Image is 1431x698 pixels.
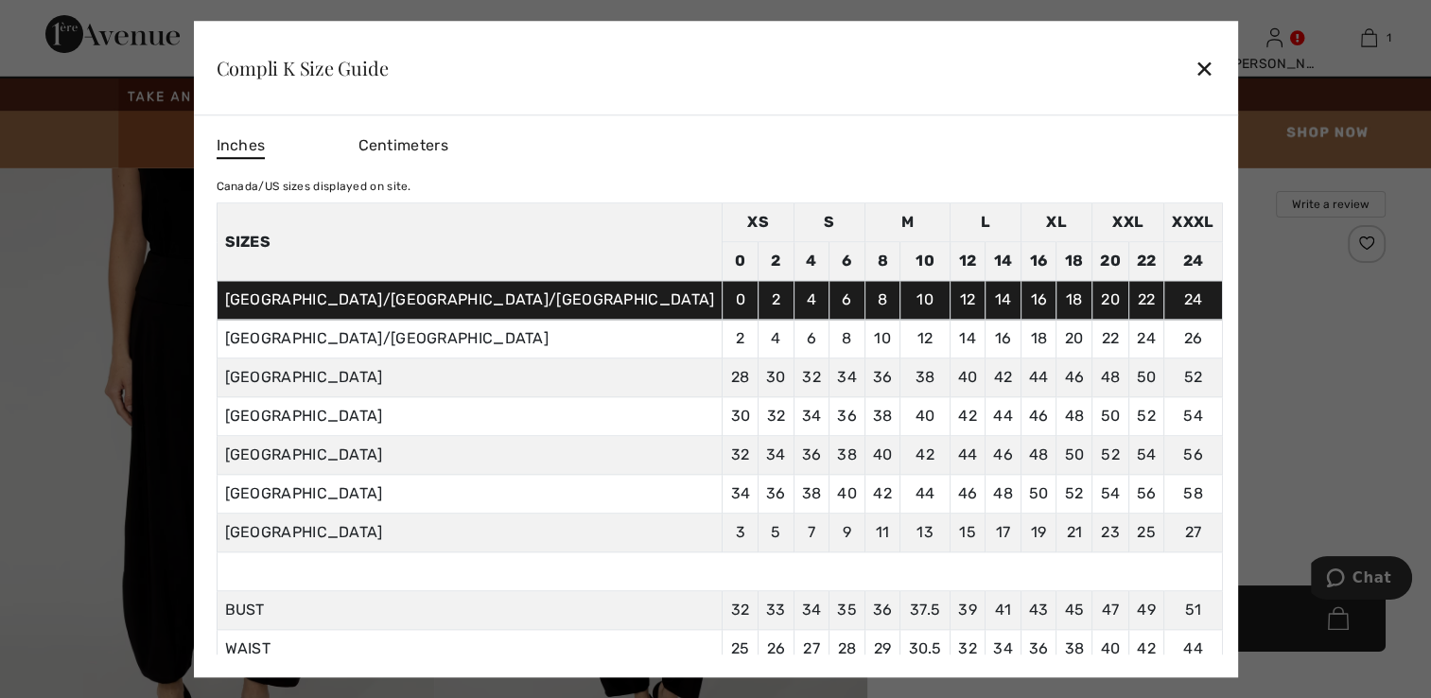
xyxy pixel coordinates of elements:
span: 32 [731,601,750,619]
td: 40 [829,475,865,514]
td: 21 [1056,514,1092,552]
div: Compli K Size Guide [216,59,388,78]
td: 50 [1056,436,1092,475]
span: 25 [731,639,750,657]
span: 44 [1183,639,1203,657]
td: 54 [1164,397,1222,436]
td: [GEOGRAPHIC_DATA] [217,358,723,397]
td: 42 [986,358,1021,397]
td: 48 [1092,358,1129,397]
td: 50 [1092,397,1129,436]
span: 36 [873,601,893,619]
td: [GEOGRAPHIC_DATA] [217,514,723,552]
td: L [950,203,1021,242]
td: 16 [1021,281,1056,320]
td: WAIST [217,630,723,669]
span: Chat [42,13,80,30]
td: 48 [1056,397,1092,436]
td: 16 [986,320,1021,358]
td: 32 [794,358,829,397]
td: 4 [759,320,794,358]
td: 52 [1164,358,1222,397]
td: [GEOGRAPHIC_DATA] [217,397,723,436]
td: 5 [759,514,794,552]
td: 12 [950,281,986,320]
td: 50 [1128,358,1164,397]
span: 36 [1029,639,1049,657]
td: 2 [759,281,794,320]
td: M [864,203,950,242]
td: 19 [1021,514,1056,552]
span: 33 [766,601,786,619]
span: 51 [1185,601,1202,619]
td: 46 [1021,397,1056,436]
td: 40 [950,358,986,397]
td: 44 [1021,358,1056,397]
td: 4 [794,242,829,281]
td: 6 [794,320,829,358]
span: 30.5 [908,639,941,657]
td: 32 [759,397,794,436]
span: 26 [767,639,786,657]
td: 34 [759,436,794,475]
td: 17 [986,514,1021,552]
td: 30 [759,358,794,397]
span: 42 [1137,639,1156,657]
td: 54 [1092,475,1129,514]
td: 40 [864,436,900,475]
td: 8 [864,281,900,320]
span: 28 [838,639,857,657]
td: 24 [1164,242,1222,281]
span: 40 [1101,639,1121,657]
td: 50 [1021,475,1056,514]
td: XXL [1092,203,1164,242]
td: 18 [1056,281,1092,320]
span: 49 [1137,601,1156,619]
td: [GEOGRAPHIC_DATA]/[GEOGRAPHIC_DATA] [217,320,723,358]
td: 14 [986,281,1021,320]
td: XS [723,203,794,242]
td: 18 [1021,320,1056,358]
span: Centimeters [358,136,447,154]
td: 11 [864,514,900,552]
td: 22 [1128,242,1164,281]
td: 20 [1092,242,1129,281]
span: 47 [1102,601,1120,619]
td: 44 [950,436,986,475]
td: 24 [1164,281,1222,320]
td: 44 [900,475,950,514]
td: 54 [1128,436,1164,475]
td: 48 [986,475,1021,514]
td: [GEOGRAPHIC_DATA] [217,475,723,514]
td: 10 [900,242,950,281]
span: 41 [995,601,1012,619]
td: 52 [1056,475,1092,514]
td: 3 [723,514,759,552]
td: 44 [986,397,1021,436]
td: XL [1021,203,1091,242]
td: 4 [794,281,829,320]
span: 32 [958,639,977,657]
td: 0 [723,242,759,281]
td: 12 [950,242,986,281]
td: 24 [1128,320,1164,358]
span: 43 [1029,601,1049,619]
td: 36 [829,397,865,436]
td: 34 [829,358,865,397]
td: 56 [1128,475,1164,514]
span: 34 [802,601,822,619]
td: 9 [829,514,865,552]
td: [GEOGRAPHIC_DATA] [217,436,723,475]
td: 38 [900,358,950,397]
td: 22 [1092,320,1129,358]
td: 16 [1021,242,1056,281]
td: 25 [1128,514,1164,552]
td: 34 [794,397,829,436]
span: 35 [837,601,857,619]
td: 36 [794,436,829,475]
td: 10 [900,281,950,320]
span: Inches [216,134,265,159]
span: 38 [1064,639,1084,657]
span: 37.5 [910,601,940,619]
span: 39 [958,601,977,619]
